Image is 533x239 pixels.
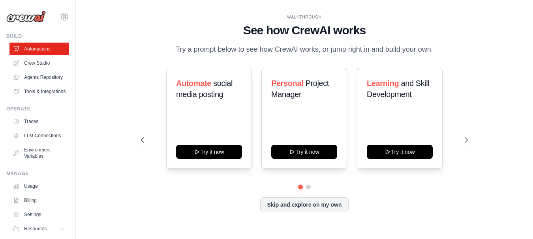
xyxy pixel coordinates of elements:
[9,194,69,207] a: Billing
[367,79,399,88] span: Learning
[141,14,467,20] div: WALKTHROUGH
[141,23,467,37] h1: See how CrewAI works
[6,33,69,39] div: Build
[367,145,433,159] button: Try it now
[9,144,69,162] a: Environment Variables
[176,145,242,159] button: Try it now
[172,44,437,55] p: Try a prompt below to see how CrewAI works, or jump right in and build your own.
[9,43,69,55] a: Automations
[9,208,69,221] a: Settings
[494,201,533,239] iframe: Chat Widget
[6,11,46,22] img: Logo
[9,129,69,142] a: LLM Connections
[271,79,303,88] span: Personal
[271,145,337,159] button: Try it now
[24,226,47,232] span: Resources
[6,106,69,112] div: Operate
[9,180,69,192] a: Usage
[367,79,429,99] span: and Skill Development
[9,85,69,98] a: Tools & Integrations
[260,197,348,212] button: Skip and explore on my own
[9,71,69,84] a: Agents Repository
[9,222,69,235] button: Resources
[176,79,211,88] span: Automate
[9,115,69,128] a: Traces
[9,57,69,69] a: Crew Studio
[6,170,69,177] div: Manage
